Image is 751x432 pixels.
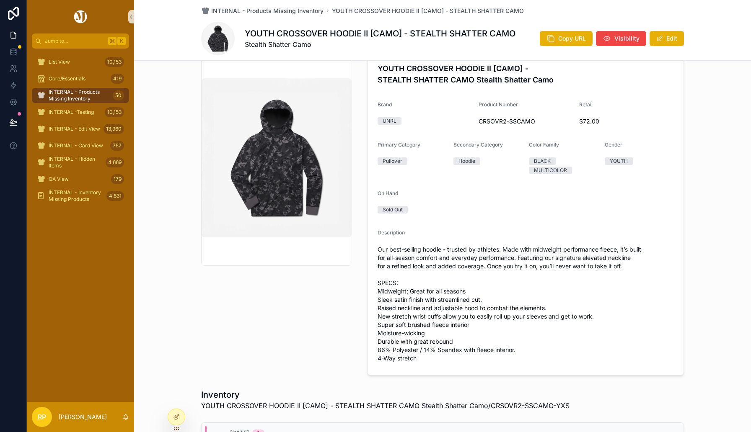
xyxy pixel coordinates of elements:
[38,412,46,422] span: RP
[378,63,673,85] h4: YOUTH CROSSOVER HOODIE II [CAMO] - STEALTH SHATTER CAMO Stealth Shatter Camo
[32,155,129,170] a: INTERNAL - Hidden Items4,669
[378,101,392,108] span: Brand
[49,75,85,82] span: Core/Essentials
[32,71,129,86] a: Core/Essentials419
[111,74,124,84] div: 419
[49,109,94,116] span: INTERNAL -Testing
[32,172,129,187] a: QA View179
[49,126,100,132] span: INTERNAL - Edit View
[111,174,124,184] div: 179
[49,176,69,183] span: QA View
[32,138,129,153] a: INTERNAL - Card View757
[245,39,515,49] span: Stealth Shatter Camo
[245,28,515,39] h1: YOUTH CROSSOVER HOODIE II [CAMO] - STEALTH SHATTER CAMO
[202,78,352,237] img: YOUTH-CROSSOVER-HOODIE-II-STEALTH-SHATTER-CAMO-S1.webp
[32,121,129,136] a: INTERNAL - Edit View13,960
[118,38,125,44] span: K
[378,190,398,196] span: On Hand
[27,49,134,214] div: scrollable content
[378,229,405,236] span: Description
[540,31,593,46] button: Copy URL
[49,59,70,65] span: List View
[105,57,124,67] div: 10,153
[650,31,684,46] button: Edit
[49,189,103,203] span: INTERNAL - Inventory Missing Products
[332,7,524,15] a: YOUTH CROSSOVER HOODIE II [CAMO] - STEALTH SHATTER CAMO
[32,88,129,103] a: INTERNAL - Products Missing Inventory50
[605,141,622,148] span: Gender
[579,117,673,126] span: $72.00
[32,188,129,203] a: INTERNAL - Inventory Missing Products4,631
[106,191,124,201] div: 4,631
[45,38,105,44] span: Jump to...
[614,34,640,43] span: Visibility
[383,157,402,165] div: Pullover
[32,54,129,69] a: List View10,153
[479,117,573,126] span: CRSOVR2-SSCAMO
[32,33,129,49] button: Jump to...K
[479,101,518,108] span: Product Number
[534,167,567,174] div: MULTICOLOR
[453,141,503,148] span: Secondary Category
[378,141,420,148] span: Primary Category
[610,157,628,165] div: YOUTH
[211,7,324,15] span: INTERNAL - Products Missing Inventory
[105,107,124,117] div: 10,153
[201,389,570,401] h1: Inventory
[201,7,324,15] a: INTERNAL - Products Missing Inventory
[558,34,586,43] span: Copy URL
[113,90,124,100] div: 50
[32,105,129,120] a: INTERNAL -Testing10,153
[596,31,646,46] button: Visibility
[378,245,673,363] span: Our best-selling hoodie - trusted by athletes. Made with midweight performance fleece, it’s built...
[579,101,593,108] span: Retail
[383,206,403,213] div: Sold Out
[49,142,103,149] span: INTERNAL - Card View
[73,10,88,23] img: App logo
[106,157,124,167] div: 4,669
[104,124,124,134] div: 13,960
[529,141,559,148] span: Color Family
[458,157,475,165] div: Hoodie
[49,89,109,102] span: INTERNAL - Products Missing Inventory
[110,141,124,151] div: 757
[49,156,102,169] span: INTERNAL - Hidden Items
[59,413,107,421] p: [PERSON_NAME]
[534,157,551,165] div: BLACK
[201,401,570,411] span: YOUTH CROSSOVER HOODIE II [CAMO] - STEALTH SHATTER CAMO Stealth Shatter Camo/CRSOVR2-SSCAMO-YXS
[383,117,396,125] div: UNRL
